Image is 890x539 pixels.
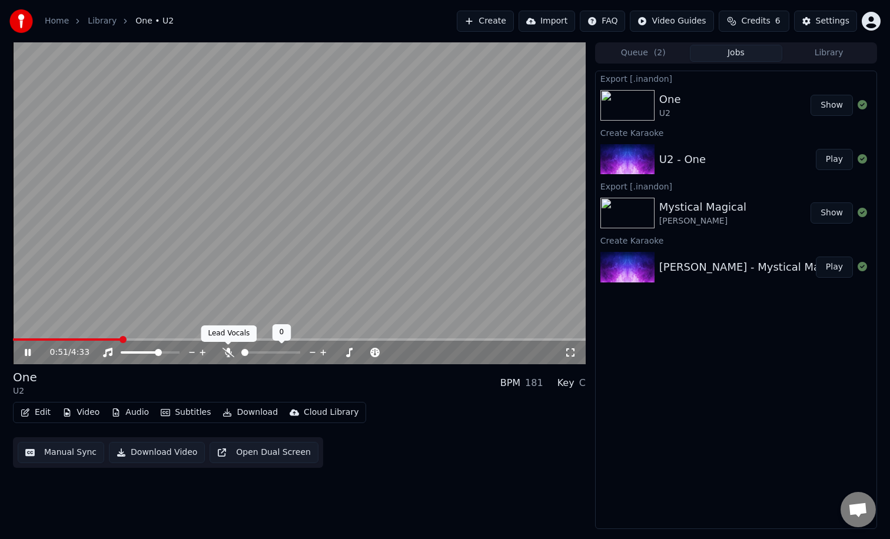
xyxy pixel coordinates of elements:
button: Video Guides [630,11,713,32]
div: Cloud Library [304,407,358,418]
button: Jobs [690,45,783,62]
div: C [579,376,586,390]
div: U2 [13,385,37,397]
button: Download [218,404,283,421]
a: Library [88,15,117,27]
div: Create Karaoke [596,125,876,139]
div: U2 - One [659,151,706,168]
button: Show [811,202,853,224]
div: 0 [273,324,291,341]
div: 181 [525,376,543,390]
span: ( 2 ) [654,47,666,59]
button: Credits6 [719,11,789,32]
button: Audio [107,404,154,421]
button: Edit [16,404,55,421]
div: Key [557,376,574,390]
button: Manual Sync [18,442,104,463]
div: Settings [816,15,849,27]
span: One • U2 [135,15,174,27]
button: Show [811,95,853,116]
button: FAQ [580,11,625,32]
div: One [13,369,37,385]
button: Library [782,45,875,62]
div: [PERSON_NAME] [659,215,746,227]
div: One [659,91,681,108]
nav: breadcrumb [45,15,174,27]
div: / [50,347,78,358]
div: Export [.inandon] [596,71,876,85]
div: BPM [500,376,520,390]
a: Home [45,15,69,27]
div: U2 [659,108,681,119]
div: Mystical Magical [659,199,746,215]
button: Play [816,257,853,278]
button: Subtitles [156,404,215,421]
img: youka [9,9,33,33]
div: [PERSON_NAME] - Mystical Magical [659,259,845,275]
button: Video [58,404,104,421]
button: Play [816,149,853,170]
span: 0:51 [50,347,68,358]
div: Create Karaoke [596,233,876,247]
span: Credits [741,15,770,27]
button: Download Video [109,442,205,463]
span: 4:33 [71,347,89,358]
a: Open chat [841,492,876,527]
button: Create [457,11,514,32]
div: Lead Vocals [201,325,257,342]
div: Export [.inandon] [596,179,876,193]
button: Queue [597,45,690,62]
button: Import [519,11,575,32]
span: 6 [775,15,781,27]
button: Settings [794,11,857,32]
button: Open Dual Screen [210,442,318,463]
